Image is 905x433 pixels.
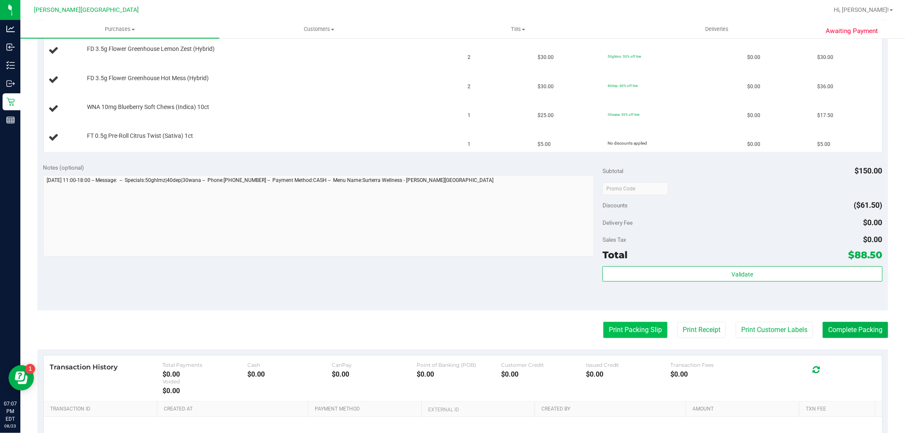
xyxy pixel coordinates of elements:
span: 1 [468,140,471,148]
div: $0.00 [247,370,332,378]
span: Validate [731,271,753,278]
span: $30.00 [538,83,554,91]
span: $17.50 [817,112,833,120]
span: Tills [419,25,617,33]
div: Cash [247,362,332,368]
p: 08/23 [4,423,17,429]
span: No discounts applied [608,141,647,145]
div: Transaction Fees [670,362,755,368]
iframe: Resource center unread badge [25,364,35,374]
div: $0.00 [163,387,247,395]
th: External ID [421,402,535,417]
button: Complete Packing [823,322,888,338]
div: Voided [163,378,247,385]
div: CanPay [332,362,416,368]
span: $25.00 [538,112,554,120]
button: Print Receipt [677,322,726,338]
span: 1 [468,112,471,120]
button: Print Customer Labels [736,322,813,338]
span: FT 0.5g Pre-Roll Citrus Twist (Sativa) 1ct [87,132,193,140]
span: 2 [468,53,471,61]
span: $5.00 [817,140,830,148]
span: Delivery Fee [602,219,633,226]
span: $0.00 [747,112,760,120]
a: Created At [164,406,305,413]
div: Point of Banking (POB) [417,362,501,368]
span: FD 3.5g Flower Greenhouse Hot Mess (Hybrid) [87,74,209,82]
span: ($61.50) [854,201,883,210]
span: 40dep: 40% off line [608,84,638,88]
input: Promo Code [602,182,668,195]
a: Payment Method [315,406,418,413]
iframe: Resource center [8,365,34,391]
span: Sales Tax [602,236,626,243]
span: Subtotal [602,168,623,174]
span: Customers [220,25,418,33]
span: Purchases [20,25,219,33]
span: $0.00 [747,53,760,61]
a: Purchases [20,20,219,38]
inline-svg: Retail [6,98,15,106]
span: FD 3.5g Flower Greenhouse Lemon Zest (Hybrid) [87,45,215,53]
span: $30.00 [538,53,554,61]
a: Customers [219,20,418,38]
a: Created By [541,406,683,413]
span: $150.00 [855,166,883,175]
p: 07:07 PM EDT [4,400,17,423]
span: WNA 10mg Blueberry Soft Chews (Indica) 10ct [87,103,209,111]
span: Discounts [602,198,628,213]
span: $0.00 [747,83,760,91]
span: $0.00 [863,235,883,244]
button: Print Packing Slip [603,322,667,338]
inline-svg: Reports [6,116,15,124]
span: Notes (optional) [43,164,84,171]
inline-svg: Outbound [6,79,15,88]
div: Customer Credit [501,362,586,368]
a: Tills [418,20,617,38]
div: $0.00 [332,370,416,378]
span: $36.00 [817,83,833,91]
span: $30.00 [817,53,833,61]
button: Validate [602,266,882,282]
inline-svg: Inbound [6,43,15,51]
div: $0.00 [586,370,670,378]
span: Deliveries [694,25,740,33]
div: Total Payments [163,362,247,368]
inline-svg: Analytics [6,25,15,33]
span: 30wana: 30% off line [608,112,639,117]
div: Issued Credit [586,362,670,368]
span: Awaiting Payment [826,26,878,36]
div: $0.00 [670,370,755,378]
div: $0.00 [501,370,586,378]
a: Transaction ID [50,406,154,413]
span: $0.00 [747,140,760,148]
div: $0.00 [417,370,501,378]
span: $0.00 [863,218,883,227]
inline-svg: Inventory [6,61,15,70]
span: Total [602,249,628,261]
a: Amount [693,406,796,413]
a: Deliveries [617,20,816,38]
span: $5.00 [538,140,551,148]
div: $0.00 [163,370,247,378]
span: [PERSON_NAME][GEOGRAPHIC_DATA] [34,6,139,14]
a: Txn Fee [806,406,872,413]
span: 50ghlmz: 50% off line [608,54,641,59]
span: Hi, [PERSON_NAME]! [834,6,889,13]
span: 2 [468,83,471,91]
span: $88.50 [849,249,883,261]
